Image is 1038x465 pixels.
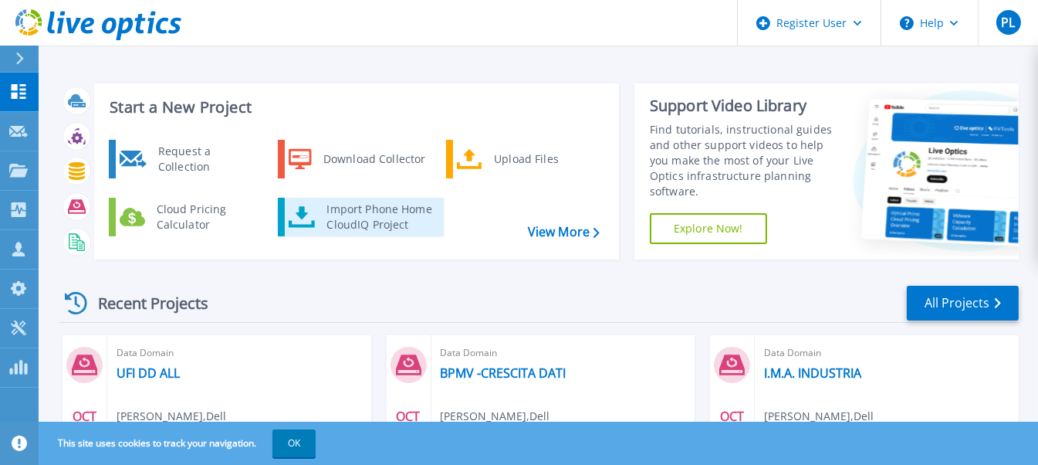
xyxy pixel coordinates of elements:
span: [PERSON_NAME] , Dell [117,408,226,425]
h3: Start a New Project [110,99,599,116]
a: UFI DD ALL [117,365,180,381]
a: Upload Files [446,140,604,178]
span: [PERSON_NAME] , Dell [764,408,874,425]
span: Data Domain [764,345,1009,361]
span: PL [1001,16,1015,29]
div: OCT 2025 [718,406,747,462]
a: Request a Collection [109,140,267,178]
span: [PERSON_NAME] , Dell [441,408,550,425]
button: OK [272,429,316,457]
div: Download Collector [316,144,432,175]
span: Data Domain [117,345,362,361]
div: Cloud Pricing Calculator [149,202,263,232]
a: Download Collector [278,140,436,178]
div: Upload Files [486,144,600,175]
div: Recent Projects [59,284,229,322]
a: Cloud Pricing Calculator [109,198,267,236]
a: View More [528,225,600,239]
a: All Projects [907,286,1019,321]
a: BPMV -CRESCITA DATI [441,365,566,381]
div: OCT 2025 [394,406,423,462]
div: Support Video Library [650,96,840,116]
div: Find tutorials, instructional guides and other support videos to help you make the most of your L... [650,122,840,199]
div: Request a Collection [150,144,263,175]
a: I.M.A. INDUSTRIA [764,365,861,381]
div: OCT 2025 [69,406,99,462]
div: Import Phone Home CloudIQ Project [319,202,439,232]
a: Explore Now! [650,213,767,244]
span: This site uses cookies to track your navigation. [42,429,316,457]
span: Data Domain [441,345,686,361]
